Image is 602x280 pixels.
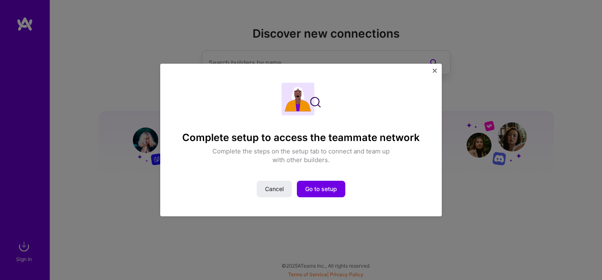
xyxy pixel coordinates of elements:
[433,69,437,77] button: Close
[305,185,337,193] span: Go to setup
[182,132,420,144] h4: Complete setup to access the teammate network
[282,83,321,115] img: Complete setup illustration
[257,181,292,197] button: Cancel
[208,147,394,164] p: Complete the steps on the setup tab to connect and team up with other builders.
[265,185,284,193] span: Cancel
[297,181,345,197] button: Go to setup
